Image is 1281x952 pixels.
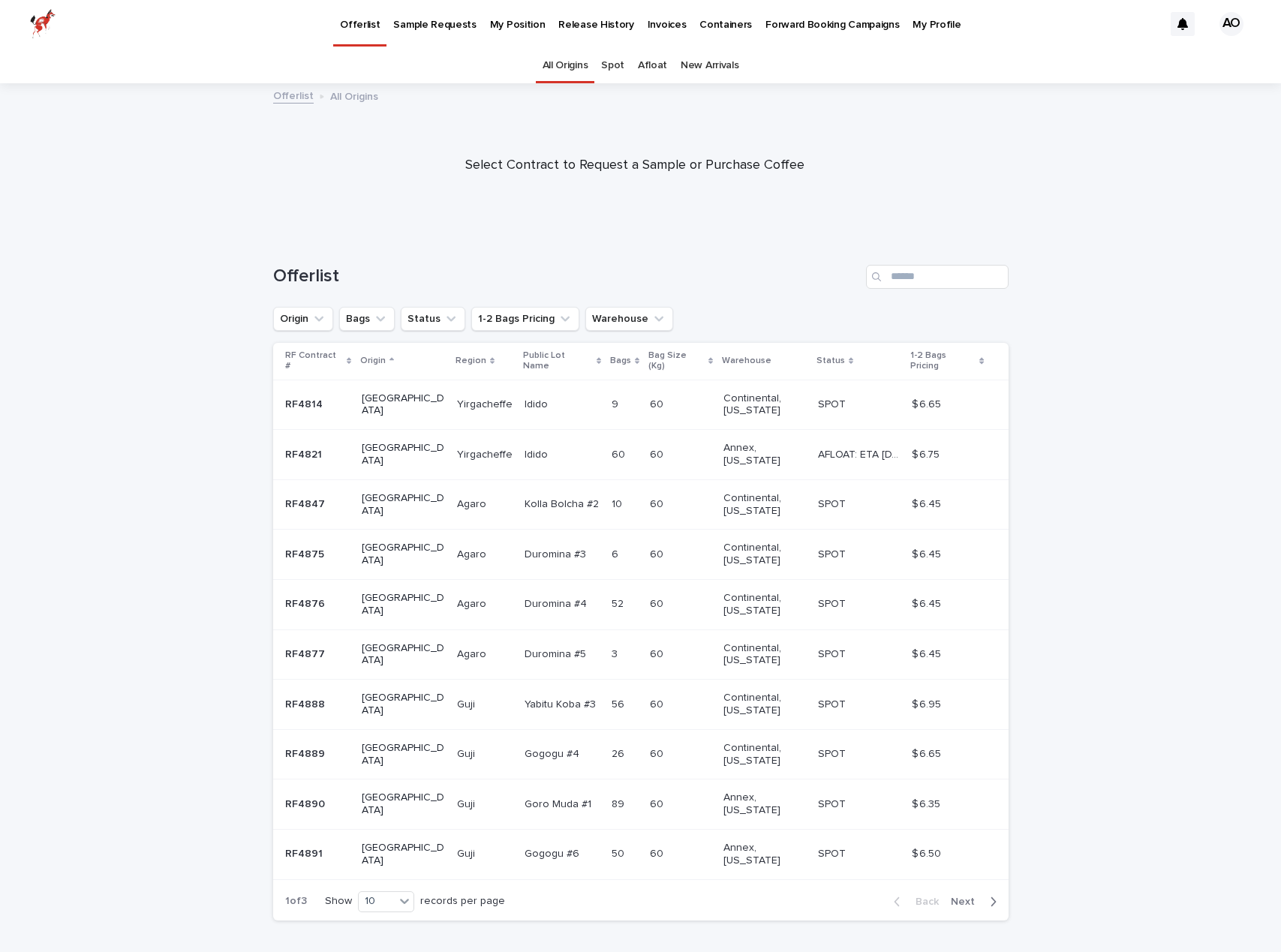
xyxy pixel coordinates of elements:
[525,595,590,611] p: Duromina #4
[362,642,445,668] p: [GEOGRAPHIC_DATA]
[912,645,944,661] p: $ 6.45
[612,645,621,661] p: 3
[523,347,593,375] p: Public Lot Name
[339,307,395,331] button: Bags
[273,266,860,287] h1: Offerlist
[273,729,1009,779] tr: RF4889RF4889 [GEOGRAPHIC_DATA]GujiGuji Gogogu #4Gogogu #4 2626 6060 Continental, [US_STATE] SPOTS...
[525,545,589,561] p: Duromina #3
[457,545,489,561] p: Agaro
[910,347,976,375] p: 1-2 Bags Pricing
[818,595,849,611] p: SPOT
[273,479,1009,530] tr: RF4847RF4847 [GEOGRAPHIC_DATA]AgaroAgaro Kolla Bolcha #2Kolla Bolcha #2 1010 6060 Continental, [U...
[285,695,328,711] p: RF4888
[818,795,849,811] p: SPOT
[457,845,478,860] p: Guji
[273,380,1009,430] tr: RF4814RF4814 [GEOGRAPHIC_DATA]YirgacheffeYirgacheffe IdidoIdido 99 6060 Continental, [US_STATE] S...
[610,353,631,369] p: Bags
[681,48,738,83] a: New Arrivals
[457,745,478,761] p: Guji
[638,48,667,83] a: Afloat
[285,495,328,511] p: RF4847
[585,307,673,331] button: Warehouse
[456,353,486,369] p: Region
[457,795,478,811] p: Guji
[650,795,666,811] p: 60
[912,395,944,411] p: $ 6.65
[273,86,314,104] a: Offerlist
[612,446,628,461] p: 60
[818,695,849,711] p: SPOT
[818,545,849,561] p: SPOT
[30,9,56,39] img: zttTXibQQrCfv9chImQE
[273,307,333,331] button: Origin
[362,791,445,817] p: [GEOGRAPHIC_DATA]
[325,895,352,908] p: Show
[648,347,704,375] p: Bag Size (Kg)
[285,595,328,611] p: RF4876
[818,395,849,411] p: SPOT
[401,307,465,331] button: Status
[285,645,328,661] p: RF4877
[650,446,666,461] p: 60
[471,307,579,331] button: 1-2 Bags Pricing
[285,795,328,811] p: RF4890
[912,595,944,611] p: $ 6.45
[882,895,945,908] button: Back
[612,795,627,811] p: 89
[650,695,666,711] p: 60
[951,896,984,907] span: Next
[362,492,445,518] p: [GEOGRAPHIC_DATA]
[543,48,588,83] a: All Origins
[457,395,516,411] p: Yirgacheffe
[362,592,445,617] p: [GEOGRAPHIC_DATA]
[907,896,939,907] span: Back
[362,742,445,767] p: [GEOGRAPHIC_DATA]
[525,446,551,461] p: Idido
[912,545,944,561] p: $ 6.45
[525,795,594,811] p: Goro Muda #1
[457,495,489,511] p: Agaro
[362,842,445,867] p: [GEOGRAPHIC_DATA]
[273,530,1009,580] tr: RF4875RF4875 [GEOGRAPHIC_DATA]AgaroAgaro Duromina #3Duromina #3 66 6060 Continental, [US_STATE] S...
[420,895,505,908] p: records per page
[612,845,627,860] p: 50
[285,845,326,860] p: RF4891
[457,595,489,611] p: Agaro
[601,48,624,83] a: Spot
[273,680,1009,730] tr: RF4888RF4888 [GEOGRAPHIC_DATA]GujiGuji Yabitu Koba #3Yabitu Koba #3 5656 6060 Continental, [US_ST...
[360,353,386,369] p: Origin
[273,629,1009,680] tr: RF4877RF4877 [GEOGRAPHIC_DATA]AgaroAgaro Duromina #5Duromina #5 33 6060 Continental, [US_STATE] S...
[818,845,849,860] p: SPOT
[525,695,599,711] p: Yabitu Koba #3
[285,446,325,461] p: RF4821
[866,265,1009,289] input: Search
[912,795,943,811] p: $ 6.35
[612,595,627,611] p: 52
[525,395,551,411] p: Idido
[612,545,621,561] p: 6
[525,845,582,860] p: Gogogu #6
[912,745,944,761] p: $ 6.65
[285,745,328,761] p: RF4889
[612,395,621,411] p: 9
[457,645,489,661] p: Agaro
[650,645,666,661] p: 60
[285,347,343,375] p: RF Contract #
[1219,12,1243,36] div: AO
[650,845,666,860] p: 60
[650,495,666,511] p: 60
[525,645,589,661] p: Duromina #5
[650,395,666,411] p: 60
[330,87,378,104] p: All Origins
[912,495,944,511] p: $ 6.45
[722,353,771,369] p: Warehouse
[359,893,395,909] div: 10
[285,545,327,561] p: RF4875
[457,446,516,461] p: Yirgacheffe
[273,579,1009,629] tr: RF4876RF4876 [GEOGRAPHIC_DATA]AgaroAgaro Duromina #4Duromina #4 5252 6060 Continental, [US_STATE]...
[612,495,625,511] p: 10
[912,446,943,461] p: $ 6.75
[912,845,944,860] p: $ 6.50
[362,442,445,467] p: [GEOGRAPHIC_DATA]
[273,430,1009,480] tr: RF4821RF4821 [GEOGRAPHIC_DATA]YirgacheffeYirgacheffe IdidoIdido 6060 6060 Annex, [US_STATE] AFLOA...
